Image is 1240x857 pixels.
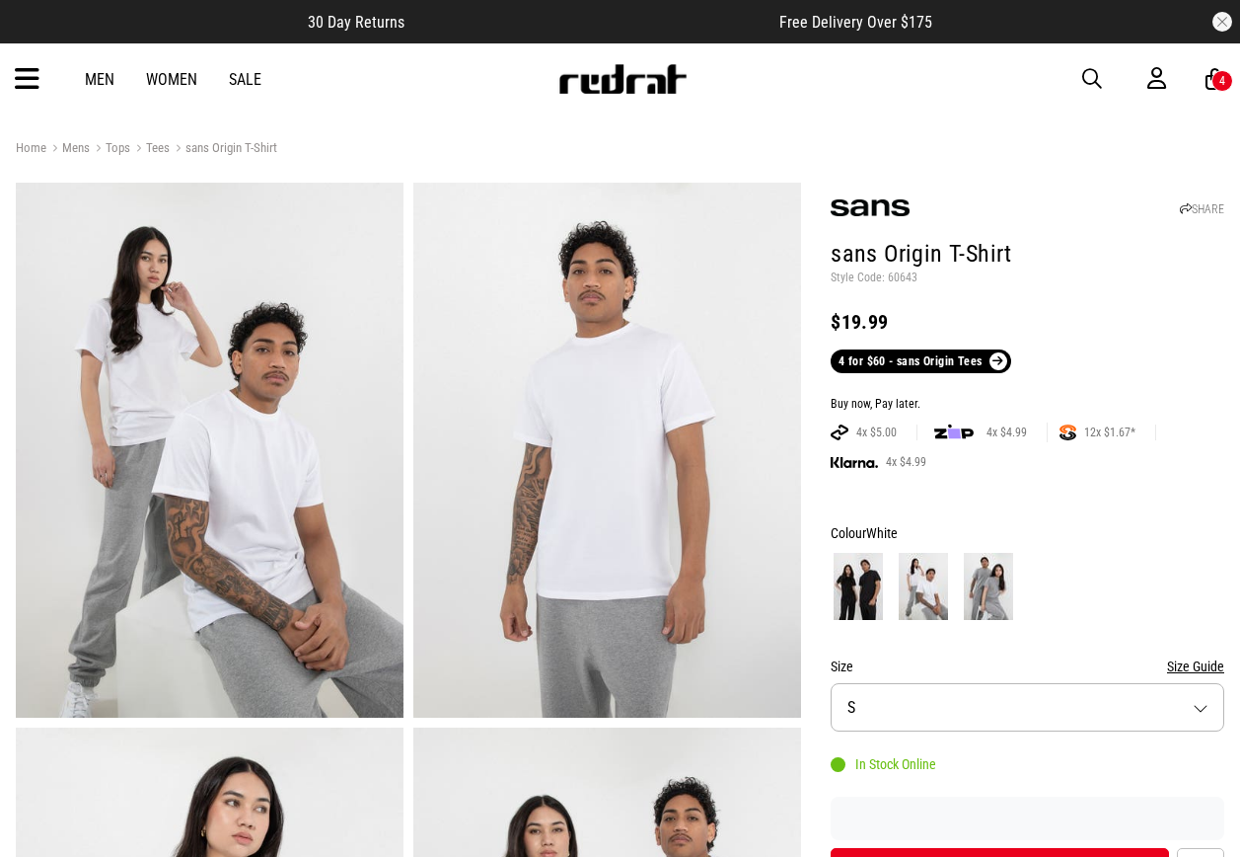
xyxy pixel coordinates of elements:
[979,425,1035,440] span: 4x $4.99
[557,64,688,94] img: Redrat logo
[1219,74,1225,88] div: 4
[934,423,974,442] img: zip
[831,397,1224,413] div: Buy now, Pay later.
[831,457,878,468] img: KLARNA
[146,70,197,89] a: Women
[1180,202,1224,216] a: SHARE
[831,683,1224,732] button: S
[229,70,261,89] a: Sale
[847,698,855,717] span: S
[1167,655,1224,678] button: Size Guide
[46,140,90,159] a: Mens
[831,239,1224,271] h1: sans Origin T-Shirt
[130,140,170,159] a: Tees
[831,655,1224,678] div: Size
[831,809,1224,828] iframe: Customer reviews powered by Trustpilot
[848,425,905,440] span: 4x $5.00
[831,310,1224,334] div: $19.99
[1059,425,1076,440] img: SPLITPAY
[899,553,948,620] img: White
[831,350,1011,373] a: 4 for $60 - sans Origin Tees
[834,553,883,620] img: Black
[16,183,403,718] img: Sans Origin T-shirt in White
[831,756,936,772] div: In Stock Online
[779,13,932,32] span: Free Delivery Over $175
[170,140,277,159] a: sans Origin T-Shirt
[85,70,114,89] a: Men
[444,12,740,32] iframe: Customer reviews powered by Trustpilot
[831,425,848,440] img: AFTERPAY
[16,140,46,155] a: Home
[1076,425,1143,440] span: 12x $1.67*
[831,271,1224,286] p: Style Code: 60643
[878,454,934,470] span: 4x $4.99
[308,13,404,32] span: 30 Day Returns
[964,553,1013,620] img: Grey Marle
[413,183,801,718] img: Sans Origin T-shirt in White
[1205,69,1224,90] a: 4
[90,140,130,159] a: Tops
[866,525,898,541] span: White
[831,199,910,216] img: sans
[831,521,1224,545] div: Colour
